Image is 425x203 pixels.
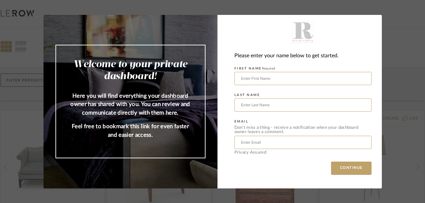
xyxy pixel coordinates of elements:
button: CONTINUE [331,162,372,175]
input: Enter Last Name [234,98,372,112]
p: Feel free to bookmark this link for even faster and easier access. [69,122,192,139]
p: Here you will find everything your dashboard owner has shared with you. You can review and commun... [69,92,192,117]
div: Please enter your name below to get started. [234,51,372,60]
div: Don’t miss a thing - receive a notification when your dashboard owner leaves a comment. [234,126,372,134]
span: Required [262,67,275,70]
input: Enter Email [234,136,372,149]
label: FIRST NAME [234,67,275,71]
div: Privacy Assured [234,150,372,155]
label: LAST NAME [234,93,260,97]
label: EMAIL [234,120,249,124]
input: Enter First Name [234,72,372,85]
h2: Welcome to your private dashboard! [69,59,192,82]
